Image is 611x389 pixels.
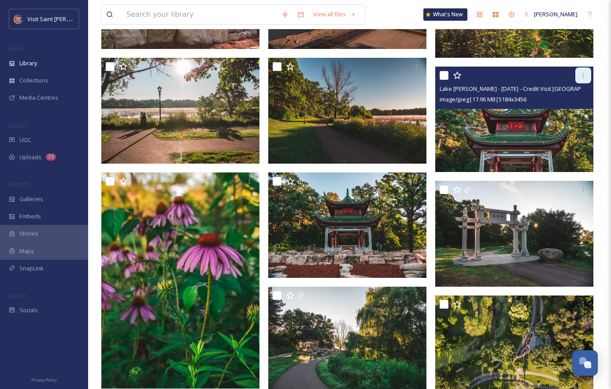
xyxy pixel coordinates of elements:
span: Collections [19,76,48,85]
span: [PERSON_NAME] [534,10,578,18]
button: Open Chat [572,350,598,376]
a: Privacy Policy [31,374,57,385]
img: Lake Phalen - July 2020 - Credit Visit Saint Paul-10.jpg [101,58,259,164]
span: Galleries [19,195,43,203]
img: Visit%20Saint%20Paul%20Updated%20Profile%20Image.jpg [14,15,23,23]
span: Stories [19,229,38,238]
span: UGC [19,136,31,144]
img: Lake Phalen - July 2020 - Credit Visit Saint Paul-5.jpg [435,67,593,172]
span: SnapLink [19,264,44,273]
a: What's New [423,8,467,21]
input: Search your library [122,5,277,24]
img: Lake Phalen - July 2020 - Credit Visit Saint Paul-1.jpg [435,181,593,287]
span: Embeds [19,212,41,221]
span: Uploads [19,153,41,161]
img: Lake Phalen - July 2020 - Credit Visit Saint Paul-6.jpg [268,172,426,278]
img: Lake Phalen - July 2020 - Credit Visit Saint Paul-9.jpg [268,58,426,164]
span: Visit Saint [PERSON_NAME] [27,15,98,23]
div: 23 [46,153,56,161]
img: Lake Phalen - July 2020 - Credit Visit Saint Paul-7.jpg [101,172,259,388]
span: WIDGETS [9,181,29,188]
a: [PERSON_NAME] [519,6,582,23]
span: COLLECT [9,122,28,129]
span: Socials [19,306,38,314]
span: image/jpeg | 17.96 MB | 5184 x 3456 [440,95,526,103]
span: Library [19,59,37,67]
span: Maps [19,247,34,255]
span: SOCIALS [9,292,26,299]
a: View all files [309,6,360,23]
span: MEDIA [9,45,24,52]
span: Privacy Policy [31,377,57,383]
span: Media Centres [19,94,58,102]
